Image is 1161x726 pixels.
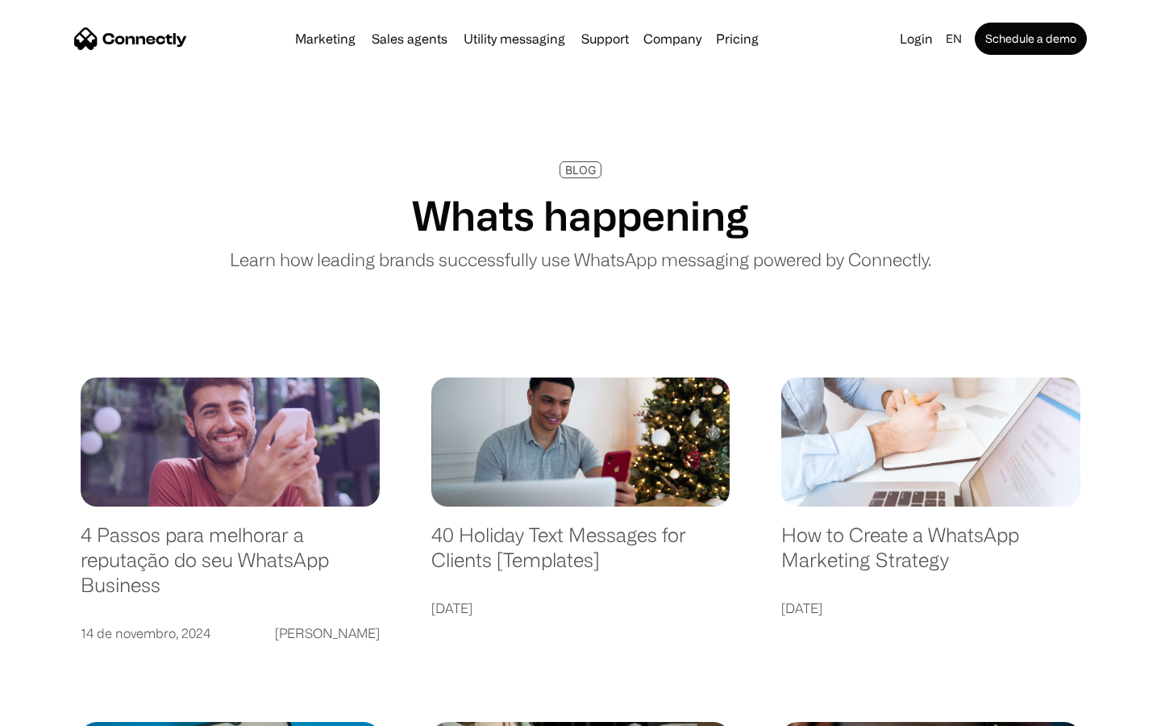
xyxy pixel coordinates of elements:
p: Learn how leading brands successfully use WhatsApp messaging powered by Connectly. [230,246,931,273]
div: Company [639,27,706,50]
div: Company [643,27,701,50]
a: 4 Passos para melhorar a reputação do seu WhatsApp Business [81,523,380,613]
a: Schedule a demo [975,23,1087,55]
div: [DATE] [781,597,822,620]
a: 40 Holiday Text Messages for Clients [Templates] [431,523,730,588]
a: Pricing [709,32,765,45]
a: home [74,27,187,51]
div: [DATE] [431,597,472,620]
ul: Language list [32,698,97,720]
a: Marketing [289,32,362,45]
div: [PERSON_NAME] [275,622,380,645]
h1: Whats happening [412,191,749,240]
div: 14 de novembro, 2024 [81,622,210,645]
a: Sales agents [365,32,454,45]
div: en [946,27,962,50]
a: How to Create a WhatsApp Marketing Strategy [781,523,1080,588]
div: BLOG [565,164,596,176]
a: Login [893,27,939,50]
aside: Language selected: English [16,698,97,720]
a: Utility messaging [457,32,572,45]
div: en [939,27,972,50]
a: Support [575,32,635,45]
